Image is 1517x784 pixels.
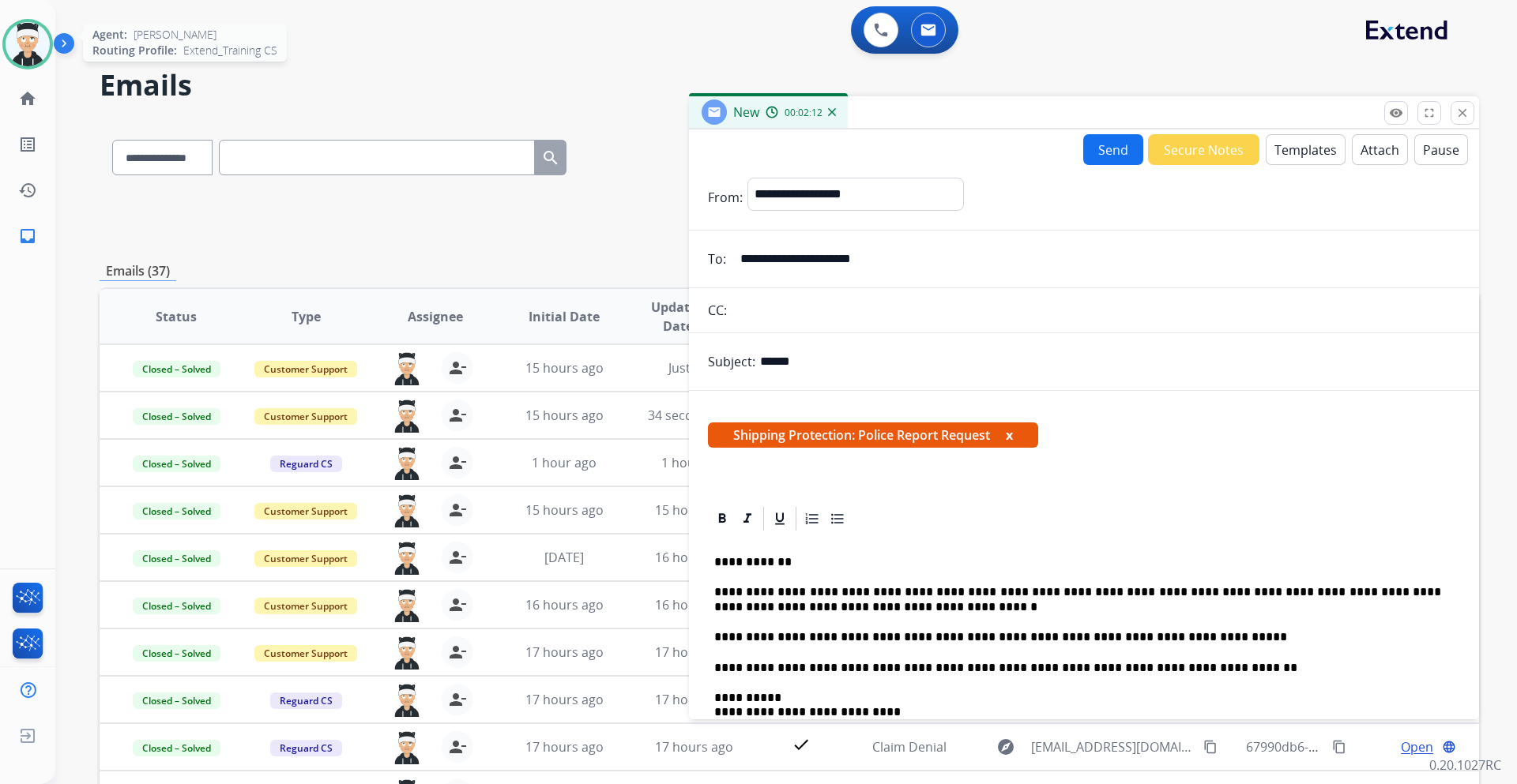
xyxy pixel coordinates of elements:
[733,103,759,121] span: New
[708,422,1038,448] span: Shipping Protection: Police Report Request
[92,43,177,58] span: Routing Profile:
[270,692,342,709] span: Reguard CS
[1455,106,1470,120] mat-icon: close
[655,738,733,756] span: 17 hours ago
[391,731,423,764] img: agent-avatar
[661,454,726,471] span: 1 hour ago
[254,361,357,377] span: Customer Support
[1266,134,1346,165] button: Templates
[391,636,423,670] img: agent-avatar
[133,408,220,425] span: Closed – Solved
[183,43,277,58] span: Extend_Training CS
[708,352,755,371] p: Subject:
[270,456,342,472] span: Reguard CS
[448,595,467,614] mat-icon: person_remove
[448,690,467,709] mat-icon: person_remove
[1246,738,1486,756] span: 67990db6-91f6-4765-9eb8-41a2f35e70d9
[708,249,726,268] p: To:
[525,596,604,613] span: 16 hours ago
[792,735,811,754] mat-icon: check
[448,501,467,520] mat-icon: person_remove
[655,549,733,566] span: 16 hours ago
[391,447,423,480] img: agent-avatar
[996,737,1015,756] mat-icon: explore
[708,301,727,320] p: CC:
[133,645,220,662] span: Closed – Solved
[391,400,423,433] img: agent-avatar
[655,501,733,519] span: 15 hours ago
[785,107,822,119] span: 00:02:12
[270,740,342,756] span: Reguard CS
[18,227,37,246] mat-icon: inbox
[6,22,50,66] img: avatar
[1352,134,1408,165] button: Attach
[391,494,423,527] img: agent-avatar
[448,358,467,377] mat-icon: person_remove
[525,643,604,661] span: 17 hours ago
[133,550,220,567] span: Closed – Solved
[1203,740,1218,754] mat-icon: content_copy
[1031,737,1194,756] span: [EMAIL_ADDRESS][DOMAIN_NAME]
[18,135,37,154] mat-icon: list_alt
[92,27,127,43] span: Agent:
[391,352,423,385] img: agent-avatar
[541,148,560,167] mat-icon: search
[133,456,220,472] span: Closed – Solved
[448,643,467,662] mat-icon: person_remove
[525,407,604,424] span: 15 hours ago
[448,548,467,567] mat-icon: person_remove
[448,406,467,425] mat-icon: person_remove
[525,691,604,708] span: 17 hours ago
[529,307,600,326] span: Initial Date
[768,507,792,531] div: Underline
[1389,106,1403,120] mat-icon: remove_red_eye
[254,408,357,425] span: Customer Support
[1422,106,1436,120] mat-icon: fullscreen
[826,507,849,531] div: Bullet List
[1006,426,1013,445] button: x
[525,359,604,377] span: 15 hours ago
[1401,737,1433,756] span: Open
[391,542,423,575] img: agent-avatar
[133,598,220,614] span: Closed – Solved
[800,507,824,531] div: Ordered List
[408,307,463,326] span: Assignee
[254,598,357,614] span: Customer Support
[1429,756,1501,775] p: 0.20.1027RC
[655,691,733,708] span: 17 hours ago
[1414,134,1468,165] button: Pause
[391,684,423,717] img: agent-avatar
[448,453,467,472] mat-icon: person_remove
[448,737,467,756] mat-icon: person_remove
[525,501,604,519] span: 15 hours ago
[133,361,220,377] span: Closed – Solved
[532,454,597,471] span: 1 hour ago
[1332,740,1346,754] mat-icon: content_copy
[655,643,733,661] span: 17 hours ago
[18,181,37,200] mat-icon: history
[254,645,357,662] span: Customer Support
[1083,134,1143,165] button: Send
[642,298,714,336] span: Updated Date
[100,69,1479,101] h2: Emails
[391,589,423,622] img: agent-avatar
[872,738,947,756] span: Claim Denial
[736,507,759,531] div: Italic
[156,307,197,326] span: Status
[544,549,584,566] span: [DATE]
[254,503,357,520] span: Customer Support
[1148,134,1259,165] button: Secure Notes
[100,261,176,281] p: Emails (37)
[648,407,740,424] span: 34 seconds ago
[292,307,321,326] span: Type
[133,740,220,756] span: Closed – Solved
[133,503,220,520] span: Closed – Solved
[655,596,733,613] span: 16 hours ago
[134,27,216,43] span: [PERSON_NAME]
[18,89,37,108] mat-icon: home
[708,188,743,207] p: From:
[254,550,357,567] span: Customer Support
[668,359,719,377] span: Just now
[525,738,604,756] span: 17 hours ago
[710,507,734,531] div: Bold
